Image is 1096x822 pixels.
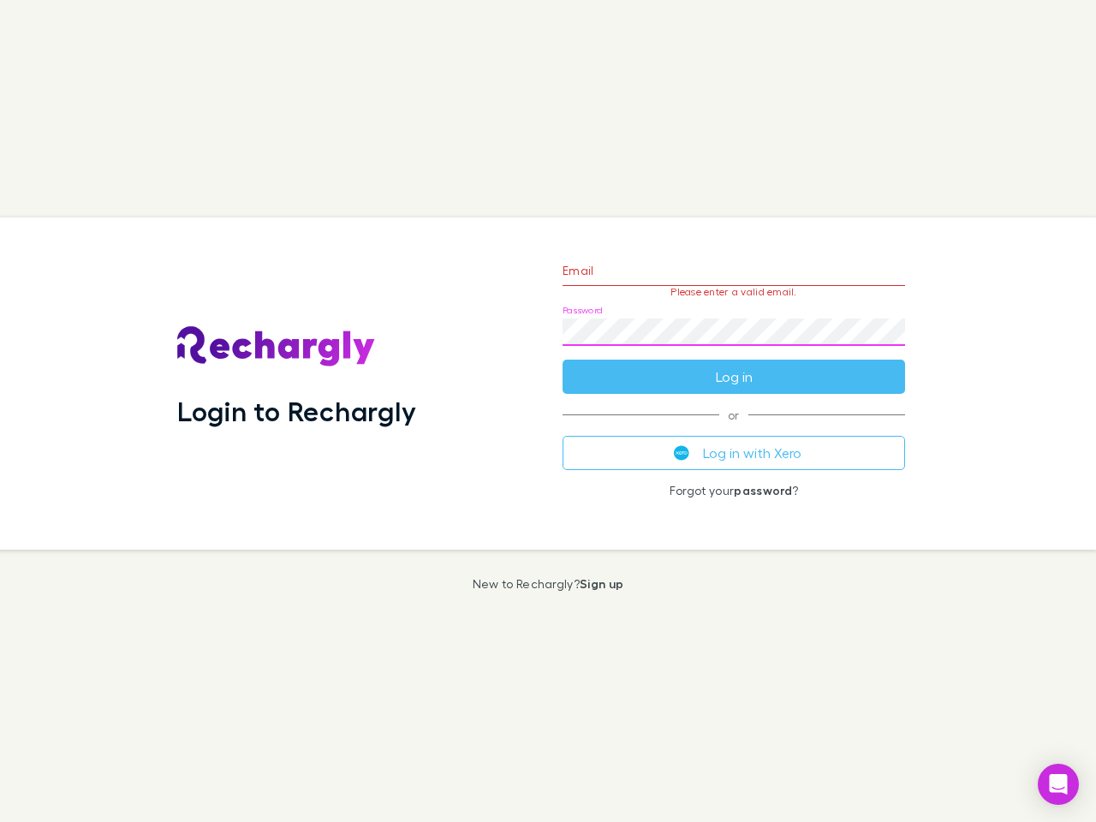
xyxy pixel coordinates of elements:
[177,395,416,427] h1: Login to Rechargly
[563,360,905,394] button: Log in
[563,436,905,470] button: Log in with Xero
[674,445,689,461] img: Xero's logo
[563,304,603,317] label: Password
[177,326,376,367] img: Rechargly's Logo
[563,286,905,298] p: Please enter a valid email.
[473,577,624,591] p: New to Rechargly?
[734,483,792,497] a: password
[563,414,905,415] span: or
[580,576,623,591] a: Sign up
[1038,764,1079,805] div: Open Intercom Messenger
[563,484,905,497] p: Forgot your ?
